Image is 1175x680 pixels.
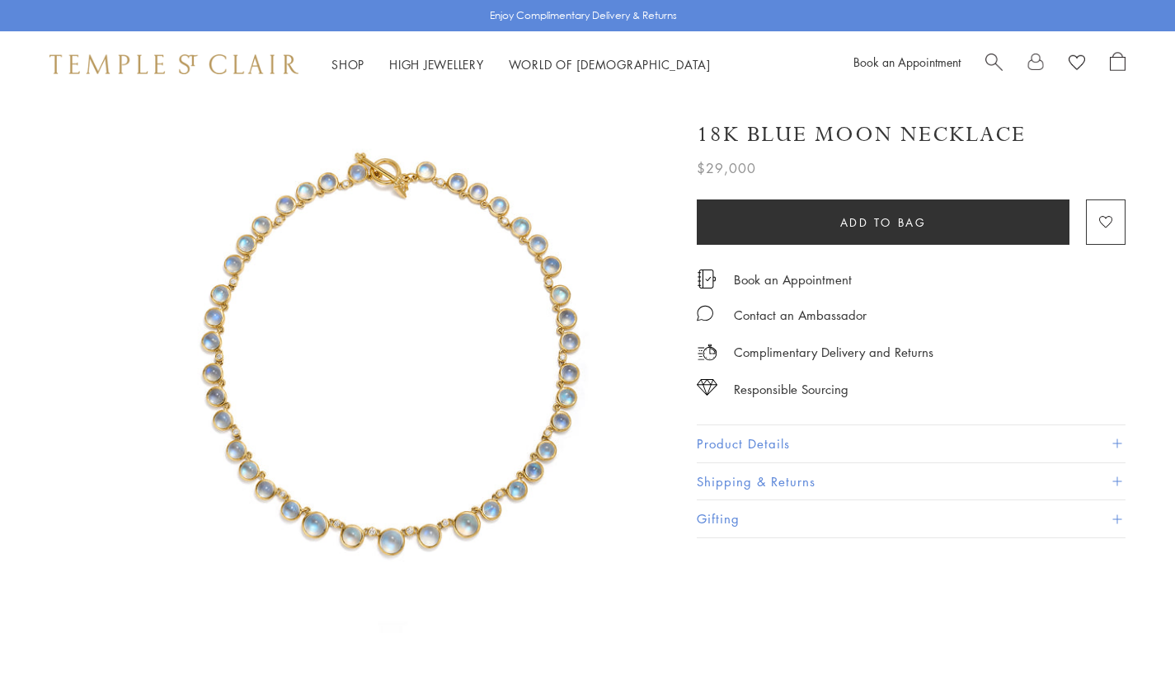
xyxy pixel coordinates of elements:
[389,56,484,73] a: High JewelleryHigh Jewellery
[1110,52,1126,77] a: Open Shopping Bag
[840,213,927,232] span: Add to bag
[697,305,713,321] img: MessageIcon-01_2.svg
[49,54,298,74] img: Temple St. Clair
[509,56,711,73] a: World of [DEMOGRAPHIC_DATA]World of [DEMOGRAPHIC_DATA]
[697,463,1126,500] button: Shipping & Returns
[853,54,961,70] a: Book an Appointment
[697,379,717,396] img: icon_sourcing.svg
[734,342,933,363] p: Complimentary Delivery and Returns
[697,157,756,179] span: $29,000
[331,54,711,75] nav: Main navigation
[697,270,717,288] img: icon_appointment.svg
[697,500,1126,537] button: Gifting
[107,97,672,662] img: 18K Blue Moon Necklace
[697,425,1126,462] button: Product Details
[697,120,1026,149] h1: 18K Blue Moon Necklace
[734,305,867,326] div: Contact an Ambassador
[697,342,717,363] img: icon_delivery.svg
[331,56,364,73] a: ShopShop
[490,7,677,24] p: Enjoy Complimentary Delivery & Returns
[734,379,848,400] div: Responsible Sourcing
[1069,52,1085,77] a: View Wishlist
[697,199,1069,245] button: Add to bag
[985,52,1003,77] a: Search
[734,270,852,288] a: Book an Appointment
